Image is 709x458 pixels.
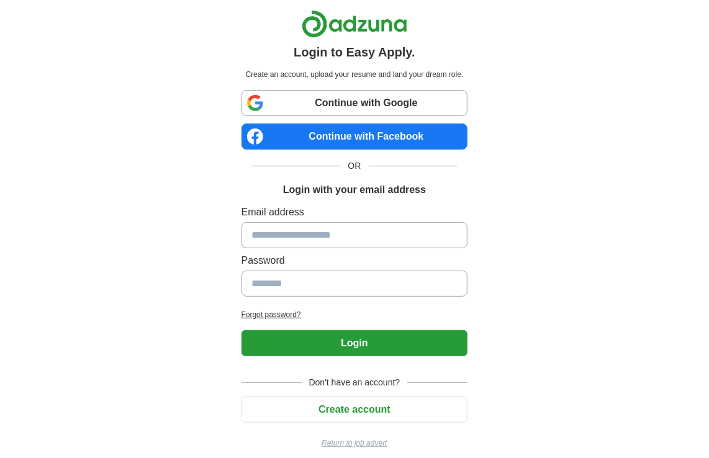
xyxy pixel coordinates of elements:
[302,376,408,389] span: Don't have an account?
[283,182,426,197] h1: Login with your email address
[244,69,466,80] p: Create an account, upload your resume and land your dream role.
[242,438,468,449] a: Return to job advert
[294,43,415,61] h1: Login to Easy Apply.
[242,309,468,320] a: Forgot password?
[242,205,468,220] label: Email address
[302,10,407,38] img: Adzuna logo
[242,90,468,116] a: Continue with Google
[242,404,468,415] a: Create account
[242,330,468,356] button: Login
[341,159,369,173] span: OR
[242,397,468,423] button: Create account
[242,123,468,150] a: Continue with Facebook
[242,253,468,268] label: Password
